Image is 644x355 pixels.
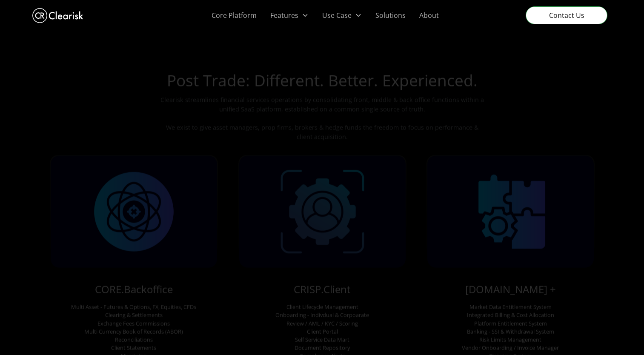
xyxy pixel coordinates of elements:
div: Features [270,10,298,20]
a: Contact Us [526,6,607,24]
div: Use Case [322,10,352,20]
a: [DOMAIN_NAME] + [465,282,556,297]
a: home [32,6,83,25]
a: CRISP.Client [293,282,350,297]
a: CORE.Backoffice [94,282,172,297]
p: Clearisk streamlines financial services operations by consolidating front, middle & back office f... [159,95,486,141]
h1: Post Trade: Different. Better. Experienced. [167,71,478,95]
